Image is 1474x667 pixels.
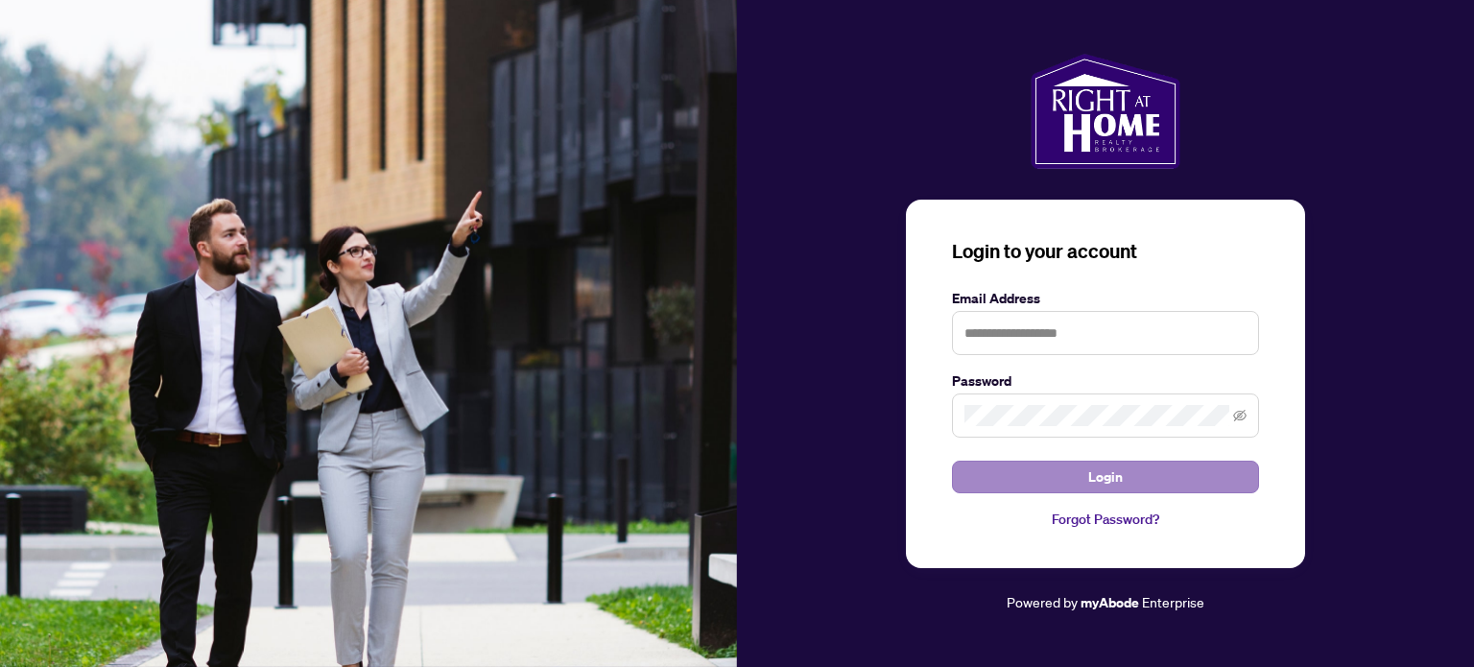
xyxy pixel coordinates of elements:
span: Enterprise [1142,593,1204,610]
button: Login [952,461,1259,493]
a: Forgot Password? [952,509,1259,530]
span: Login [1088,462,1123,492]
label: Email Address [952,288,1259,309]
span: Powered by [1007,593,1078,610]
img: ma-logo [1031,54,1179,169]
a: myAbode [1081,592,1139,613]
h3: Login to your account [952,238,1259,265]
label: Password [952,370,1259,392]
span: eye-invisible [1233,409,1247,422]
